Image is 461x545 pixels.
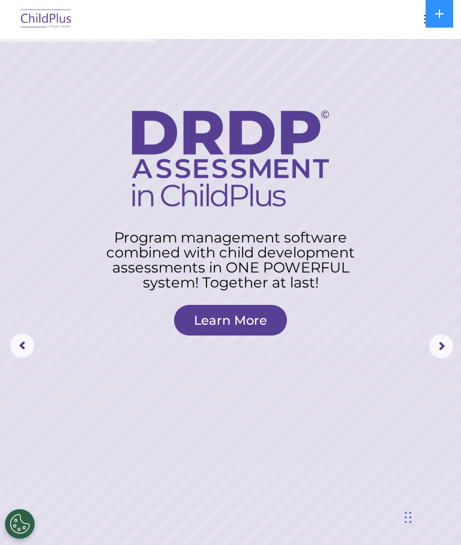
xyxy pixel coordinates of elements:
a: Learn More [174,305,287,336]
iframe: Chat Widget [259,415,461,545]
img: DRDP Assessment in ChildPlus [132,110,329,206]
rs-layer: Program management software combined with child development assessments in ONE POWERFUL system! T... [92,230,369,290]
div: Drag [405,499,412,535]
img: ChildPlus by Procare Solutions [18,5,74,34]
button: Cookies Settings [5,509,35,539]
